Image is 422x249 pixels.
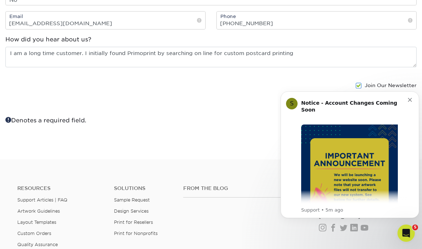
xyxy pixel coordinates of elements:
[114,185,172,191] h4: Solutions
[114,208,149,214] a: Design Services
[412,225,418,230] span: 5
[114,219,153,225] a: Print for Resellers
[114,231,158,236] a: Print for Nonprofits
[278,82,422,245] iframe: Intercom notifications message
[5,35,91,44] label: How did you hear about us?
[397,225,415,242] iframe: Intercom live chat
[356,82,417,89] label: Join Our Newsletter
[17,197,67,203] a: Support Articles | FAQ
[17,219,56,225] a: Layout Templates
[5,82,115,110] iframe: reCAPTCHA
[183,185,299,191] h4: From the Blog
[17,208,60,214] a: Artwork Guidelines
[114,197,150,203] a: Sample Request
[17,185,103,191] h4: Resources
